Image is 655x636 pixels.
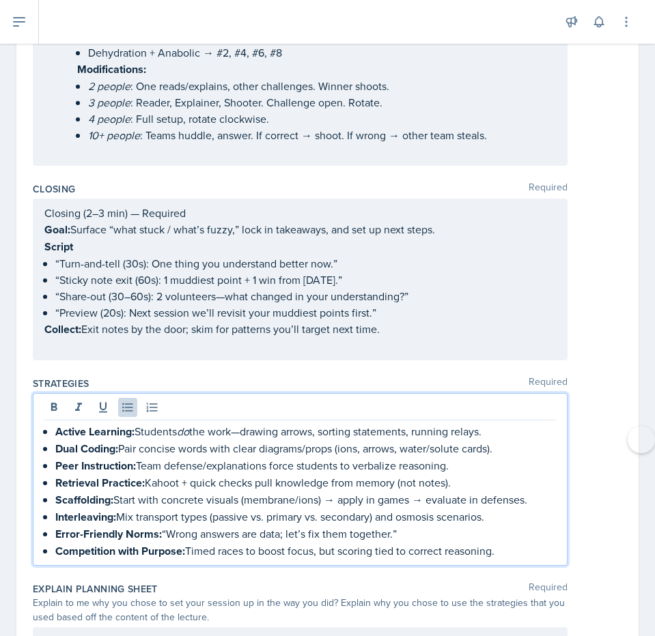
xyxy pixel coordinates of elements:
[55,492,113,508] strong: Scaffolding:
[88,111,130,126] em: 4 people
[33,596,568,624] div: Explain to me why you chose to set your session up in the way you did? Explain why you chose to u...
[88,78,130,93] em: 2 people
[55,508,556,525] p: Mix transport types (passive vs. primary vs. secondary) and osmosis scenarios.
[88,127,556,143] p: : Teams huddle, answer. If correct → shoot. If wrong → other team steals.
[55,255,556,272] p: “Turn-and-tell (30s): One thing you understand better now.”
[529,582,568,596] span: Required
[44,321,556,338] p: Exit notes by the door; skim for patterns you’ll target next time.
[55,475,145,491] strong: Retrieval Practice:
[33,377,89,390] label: Strategies
[55,474,556,491] p: Kahoot + quick checks pull knowledge from memory (not notes).
[55,272,556,288] p: “Sticky note exit (60s): 1 muddiest point + 1 win from [DATE].”
[44,222,70,237] strong: Goal:
[177,424,189,439] em: do
[77,61,146,77] strong: Modifications:
[44,205,556,221] p: Closing (2–3 min) — Required
[33,182,75,196] label: Closing
[88,78,556,94] p: : One reads/explains, other challenges. Winner shoots.
[55,491,556,508] p: Start with concrete visuals (membrane/ions) → apply in games → evaluate in defenses.
[55,458,136,474] strong: Peer Instruction:
[88,111,556,127] p: : Full setup, rotate clockwise.
[44,221,556,238] p: Surface “what stuck / what’s fuzzy,” lock in takeaways, and set up next steps.
[55,543,185,559] strong: Competition with Purpose:
[55,457,556,474] p: Team defense/explanations force students to verbalize reasoning.
[55,526,162,542] strong: Error-Friendly Norms:
[55,543,556,560] p: Timed races to boost focus, but scoring tied to correct reasoning.
[55,441,118,457] strong: Dual Coding:
[55,304,556,321] p: “Preview (20s): Next session we’ll revisit your muddiest points first.”
[55,525,556,543] p: “Wrong answers are data; let’s fix them together.”
[88,128,140,143] em: 10+ people
[529,377,568,390] span: Required
[55,509,116,525] strong: Interleaving:
[55,288,556,304] p: “Share-out (30–60s): 2 volunteers—what changed in your understanding?”
[88,44,556,61] p: Dehydration + Anabolic → #2, #4, #6, #8
[529,182,568,196] span: Required
[44,239,73,255] strong: Script
[55,423,556,440] p: Students the work—drawing arrows, sorting statements, running relays.
[55,440,556,457] p: Pair concise words with clear diagrams/props (ions, arrows, water/solute cards).
[44,321,81,337] strong: Collect:
[55,424,135,439] strong: Active Learning:
[88,94,556,111] p: : Reader, Explainer, Shooter. Challenge open. Rotate.
[33,582,158,596] label: Explain Planning Sheet
[88,95,130,110] em: 3 people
